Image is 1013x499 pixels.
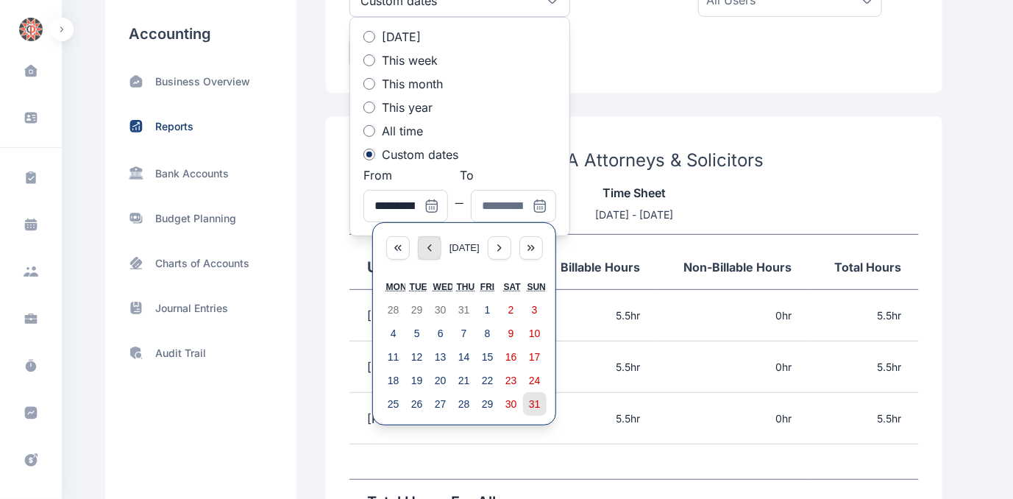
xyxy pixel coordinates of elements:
[505,398,517,410] abbr: August 30, 2025
[386,282,407,292] abbr: Monday
[429,369,452,392] button: August 20, 2025
[382,392,405,416] button: August 25, 2025
[405,298,429,322] button: July 29, 2025
[458,351,470,363] abbr: August 14, 2025
[810,341,919,393] td: 5.5 hr
[410,282,427,292] abbr: Tuesday
[500,322,523,345] button: August 9, 2025
[129,118,273,134] a: Reports
[405,322,429,345] button: August 5, 2025
[536,341,658,393] td: 5.5 hr
[411,398,423,410] abbr: August 26, 2025
[411,304,423,316] abbr: July 29, 2025
[155,256,249,271] p: Charts of Accounts
[388,304,399,316] abbr: July 28, 2025
[458,398,470,410] abbr: August 28, 2025
[500,369,523,392] button: August 23, 2025
[482,351,494,363] abbr: August 15, 2025
[382,102,433,113] p: This year
[129,300,143,316] img: archive-book.469f2b76.svg
[500,298,523,322] button: August 2, 2025
[523,322,547,345] button: August 10, 2025
[155,119,193,134] p: Reports
[382,54,438,66] p: This week
[658,341,810,393] td: 0 hr
[508,328,514,339] abbr: August 9, 2025
[449,236,479,260] button: [DATE]
[349,393,536,445] td: [PERSON_NAME]
[129,165,143,180] img: SideBarBankIcon.97256624.svg
[382,31,421,43] p: [DATE]
[536,235,658,290] th: Billable Hours
[504,282,521,292] abbr: Saturday
[129,118,143,134] img: status-up.570d3177.svg
[482,375,494,386] abbr: August 22, 2025
[536,290,658,341] td: 5.5 hr
[382,149,458,160] p: Custom dates
[349,341,536,393] td: [PERSON_NAME]
[155,301,228,316] p: Journal Entries
[405,369,429,392] button: August 19, 2025
[429,345,452,369] button: August 13, 2025
[529,351,541,363] abbr: August 17, 2025
[658,393,810,445] td: 0 hr
[458,375,470,386] abbr: August 21, 2025
[429,392,452,416] button: August 27, 2025
[435,304,447,316] abbr: July 30, 2025
[129,300,273,316] a: Journal Entries
[382,298,405,322] button: July 28, 2025
[405,392,429,416] button: August 26, 2025
[532,304,538,316] abbr: August 3, 2025
[429,298,452,322] button: July 30, 2025
[382,345,405,369] button: August 11, 2025
[129,24,273,44] h3: Accounting
[460,169,556,181] p: To
[480,282,494,292] abbr: Friday
[155,211,236,226] p: Budget Planning
[433,282,454,292] abbr: Wednesday
[529,375,541,386] abbr: August 24, 2025
[485,328,491,339] abbr: August 8, 2025
[452,392,476,416] button: August 28, 2025
[461,328,467,339] abbr: August 7, 2025
[523,392,547,416] button: August 31, 2025
[429,322,452,345] button: August 6, 2025
[452,345,476,369] button: August 14, 2025
[523,369,547,392] button: August 24, 2025
[129,255,273,271] a: Charts of Accounts
[438,328,444,339] abbr: August 6, 2025
[391,328,397,339] abbr: August 4, 2025
[476,322,500,345] button: August 8, 2025
[449,242,480,253] span: [DATE]
[500,345,523,369] button: August 16, 2025
[452,298,476,322] button: July 31, 2025
[658,235,810,290] th: Non-Billable Hours
[349,184,919,202] p: Time Sheet
[476,392,500,416] button: August 29, 2025
[382,322,405,345] button: August 4, 2025
[129,163,273,181] a: Bank Accounts
[411,375,423,386] abbr: August 19, 2025
[349,235,536,290] th: User
[129,74,273,89] a: Business Overview
[435,375,447,386] abbr: August 20, 2025
[155,346,206,361] p: Audit Trail
[382,125,423,137] p: All time
[349,149,919,172] h3: PUNUKA Attorneys & Solicitors
[155,74,250,89] p: Business Overview
[435,351,447,363] abbr: August 13, 2025
[523,298,547,322] button: August 3, 2025
[382,78,443,90] p: This month
[435,398,447,410] abbr: August 27, 2025
[529,328,541,339] abbr: August 10, 2025
[129,210,143,226] img: moneys.97c8a2cc.svg
[810,235,919,290] th: Total Hours
[155,166,229,181] p: Bank Accounts
[349,290,536,341] td: [PERSON_NAME]
[363,169,460,181] p: From
[452,369,476,392] button: August 21, 2025
[476,298,500,322] button: August 1, 2025
[505,351,517,363] abbr: August 16, 2025
[388,351,399,363] abbr: August 11, 2025
[349,208,919,222] p: [DATE] - [DATE]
